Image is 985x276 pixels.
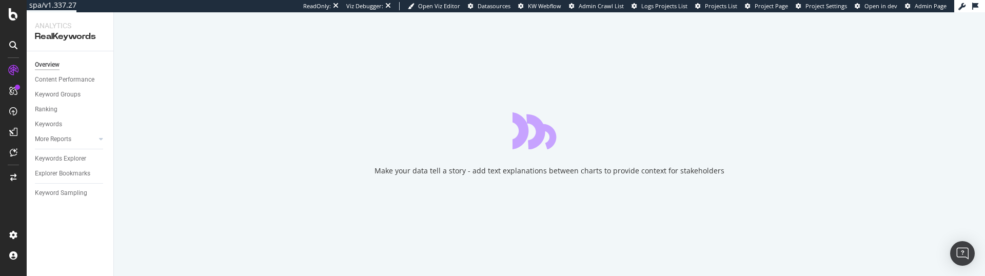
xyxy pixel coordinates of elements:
a: Open in dev [855,2,897,10]
div: Keywords Explorer [35,153,86,164]
div: Viz Debugger: [346,2,383,10]
div: Keyword Groups [35,89,81,100]
a: Keyword Groups [35,89,106,100]
span: Projects List [705,2,737,10]
div: Ranking [35,104,57,115]
a: KW Webflow [518,2,561,10]
span: Project Settings [805,2,847,10]
div: Analytics [35,21,105,31]
span: KW Webflow [528,2,561,10]
a: Admin Page [905,2,947,10]
div: Overview [35,60,60,70]
a: Projects List [695,2,737,10]
a: Open Viz Editor [408,2,460,10]
a: Project Page [745,2,788,10]
a: Keywords Explorer [35,153,106,164]
span: Datasources [478,2,510,10]
a: More Reports [35,134,96,145]
a: Explorer Bookmarks [35,168,106,179]
div: Explorer Bookmarks [35,168,90,179]
span: Admin Crawl List [579,2,624,10]
span: Project Page [755,2,788,10]
div: RealKeywords [35,31,105,43]
a: Overview [35,60,106,70]
div: Open Intercom Messenger [950,241,975,266]
div: animation [513,112,586,149]
div: Content Performance [35,74,94,85]
a: Keywords [35,119,106,130]
div: More Reports [35,134,71,145]
span: Open Viz Editor [418,2,460,10]
a: Keyword Sampling [35,188,106,199]
div: Keyword Sampling [35,188,87,199]
a: Content Performance [35,74,106,85]
span: Open in dev [864,2,897,10]
a: Admin Crawl List [569,2,624,10]
a: Datasources [468,2,510,10]
a: Ranking [35,104,106,115]
a: Project Settings [796,2,847,10]
a: Logs Projects List [632,2,687,10]
span: Admin Page [915,2,947,10]
span: Logs Projects List [641,2,687,10]
div: Make your data tell a story - add text explanations between charts to provide context for stakeho... [375,166,724,176]
div: ReadOnly: [303,2,331,10]
div: Keywords [35,119,62,130]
